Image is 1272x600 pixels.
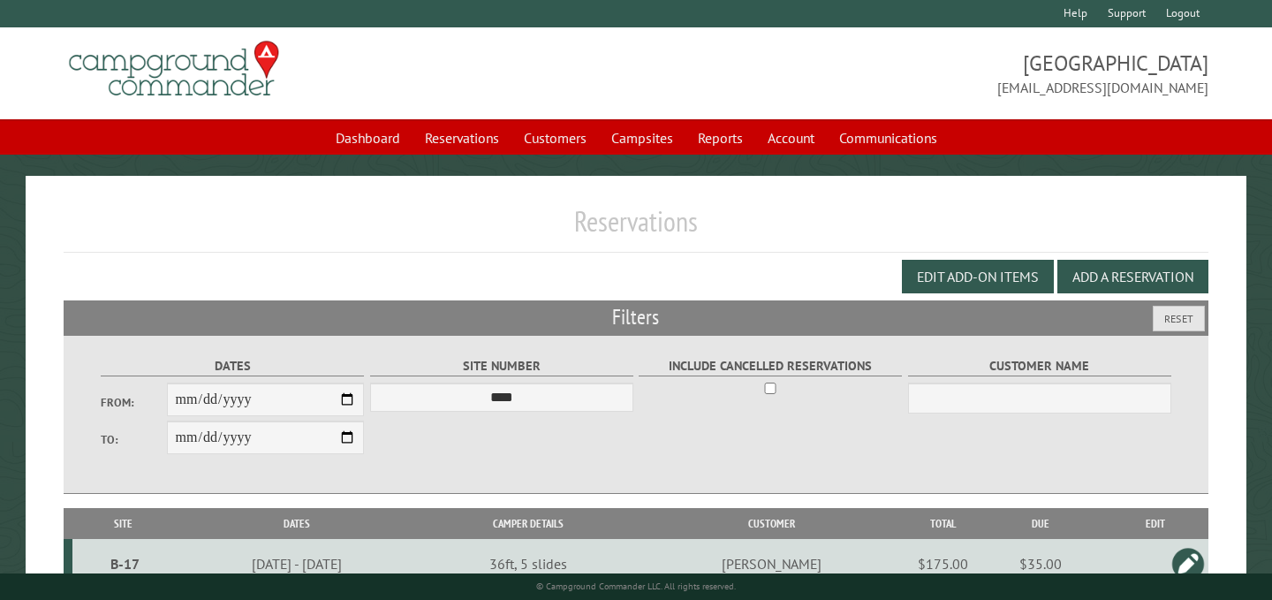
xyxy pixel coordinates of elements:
[636,49,1208,98] span: [GEOGRAPHIC_DATA] [EMAIL_ADDRESS][DOMAIN_NAME]
[101,431,167,448] label: To:
[636,508,908,539] th: Customer
[636,539,908,589] td: [PERSON_NAME]
[420,508,636,539] th: Camper Details
[908,508,979,539] th: Total
[639,356,902,376] label: Include Cancelled Reservations
[64,34,284,103] img: Campground Commander
[601,121,684,155] a: Campsites
[72,508,173,539] th: Site
[1057,260,1208,293] button: Add a Reservation
[757,121,825,155] a: Account
[536,581,736,592] small: © Campground Commander LLC. All rights reserved.
[325,121,411,155] a: Dashboard
[101,394,167,411] label: From:
[687,121,753,155] a: Reports
[513,121,597,155] a: Customers
[829,121,948,155] a: Communications
[908,356,1171,376] label: Customer Name
[101,356,364,376] label: Dates
[908,539,979,589] td: $175.00
[979,539,1102,589] td: $35.00
[64,204,1208,253] h1: Reservations
[902,260,1054,293] button: Edit Add-on Items
[176,555,417,573] div: [DATE] - [DATE]
[79,555,170,573] div: B-17
[414,121,510,155] a: Reservations
[979,508,1102,539] th: Due
[370,356,633,376] label: Site Number
[420,539,636,589] td: 36ft, 5 slides
[1102,508,1208,539] th: Edit
[64,300,1208,334] h2: Filters
[173,508,420,539] th: Dates
[1153,306,1205,331] button: Reset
